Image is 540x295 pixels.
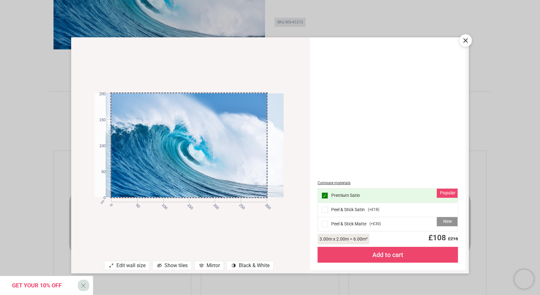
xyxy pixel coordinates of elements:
[318,203,458,217] div: Peel & Stick Satin
[318,180,458,186] div: Compare materials
[318,189,458,203] div: Premium Satin
[186,203,190,207] span: 150
[94,143,106,149] span: 100
[160,203,164,207] span: 100
[446,236,458,241] span: £ 216
[515,270,534,289] iframe: Brevo live chat
[369,221,381,227] span: ( +£30 )
[437,189,458,198] div: Popular
[152,261,192,270] div: Show tiles
[94,195,106,201] span: 0
[194,261,224,270] div: Mirror
[323,193,327,198] span: ✓
[437,217,458,227] div: New
[238,203,242,207] span: 250
[425,233,458,242] span: £ 108
[94,91,106,97] span: 200
[318,217,458,231] div: Peel & Stick Matte
[100,199,105,204] span: cm
[94,117,106,123] span: 150
[109,203,113,207] span: 0
[318,234,369,244] div: 3.00 m x 2.00 m = 6.00 m²
[94,169,106,175] span: 50
[264,203,268,207] span: 300
[104,261,150,270] div: Edit wall size
[227,261,274,270] div: Black & White
[368,207,379,212] span: ( +£18 )
[134,203,139,207] span: 50
[318,247,458,263] div: Add to cart
[212,203,216,207] span: 200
